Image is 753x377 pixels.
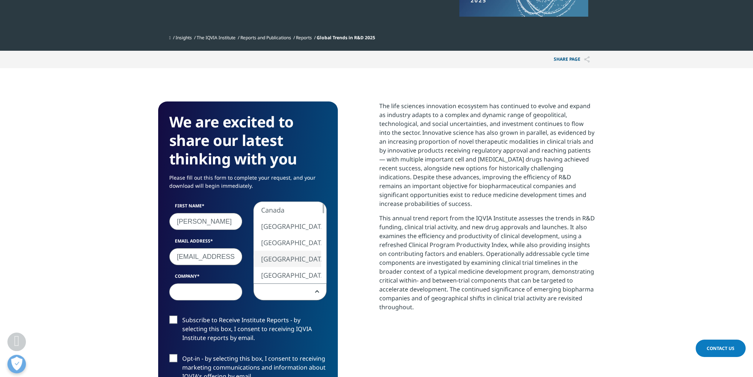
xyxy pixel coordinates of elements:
[197,34,236,41] a: The IQVIA Institute
[7,355,26,373] button: Open Preferences
[169,273,243,283] label: Company
[169,316,327,346] label: Subscribe to Receive Institute Reports - by selecting this box, I consent to receiving IQVIA Inst...
[584,56,590,63] img: Share PAGE
[296,34,312,41] a: Reports
[254,267,321,283] li: [GEOGRAPHIC_DATA]
[707,345,734,351] span: Contact Us
[169,174,327,196] p: Please fill out this form to complete your request, and your download will begin immediately.
[379,101,595,214] p: The life sciences innovation ecosystem has continued to evolve and expand as industry adapts to a...
[696,340,746,357] a: Contact Us
[176,34,192,41] a: Insights
[548,51,595,68] p: Share PAGE
[548,51,595,68] button: Share PAGEShare PAGE
[169,113,327,168] h3: We are excited to share our latest thinking with you
[169,203,243,213] label: First Name
[254,234,321,251] li: [GEOGRAPHIC_DATA]
[254,202,321,218] li: Canada
[240,34,291,41] a: Reports and Publications
[254,251,321,267] li: [GEOGRAPHIC_DATA]
[379,214,595,317] p: This annual trend report from the IQVIA Institute assesses the trends in R&D funding, clinical tr...
[317,34,375,41] span: Global Trends in R&D 2025
[169,238,243,248] label: Email Address
[254,218,321,234] li: [GEOGRAPHIC_DATA]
